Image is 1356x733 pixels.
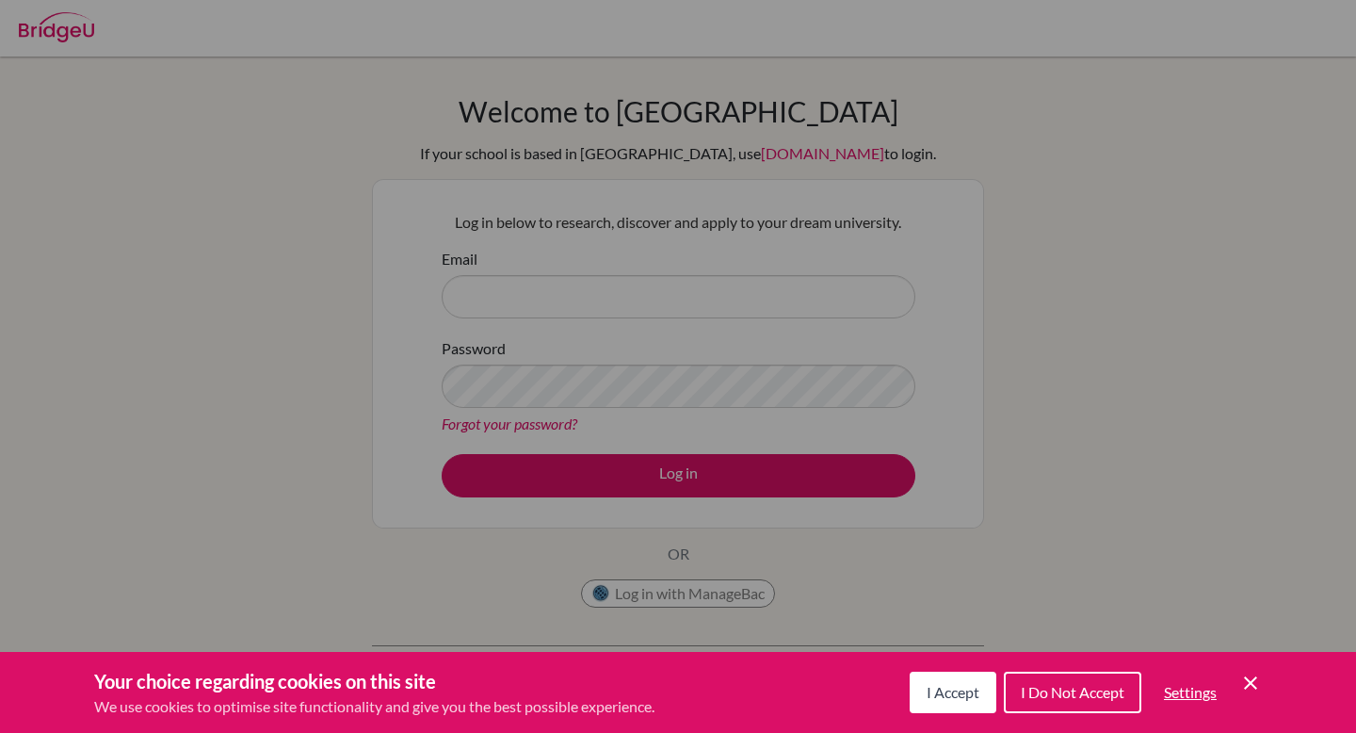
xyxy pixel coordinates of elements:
h3: Your choice regarding cookies on this site [94,667,654,695]
span: I Do Not Accept [1021,683,1124,701]
p: We use cookies to optimise site functionality and give you the best possible experience. [94,695,654,718]
span: I Accept [927,683,979,701]
span: Settings [1164,683,1217,701]
button: Save and close [1239,672,1262,694]
button: I Accept [910,672,996,713]
button: Settings [1149,674,1232,711]
button: I Do Not Accept [1004,672,1141,713]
